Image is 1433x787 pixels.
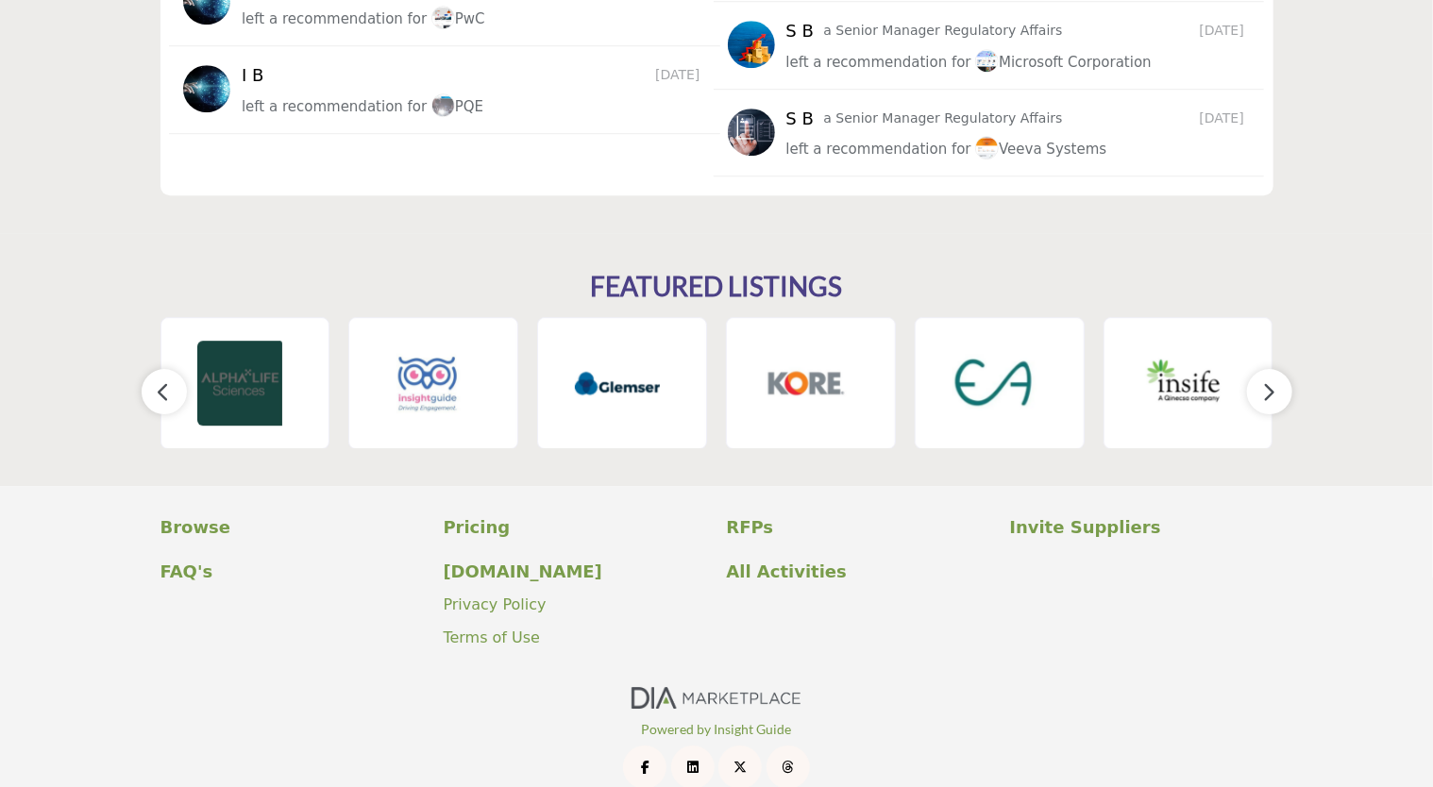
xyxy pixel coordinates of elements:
[632,687,801,708] img: No Site Logo
[824,109,1063,128] p: a Senior Manager Regulatory Affairs
[431,6,455,29] img: image
[1141,341,1226,426] img: Insife
[727,514,990,540] a: RFPs
[1200,109,1250,128] span: [DATE]
[764,341,849,426] img: KORE Connected Health
[242,98,427,115] span: left a recommendation for
[786,54,971,71] span: left a recommendation for
[197,341,282,426] img: AlphaLife Sciences
[728,109,775,156] img: avtar-image
[786,21,819,42] h5: S B
[431,10,485,27] span: PwC
[386,341,471,426] img: Insight Guide
[824,21,1063,41] p: a Senior Manager Regulatory Affairs
[431,8,485,31] a: imagePwC
[444,514,707,540] a: Pricing
[183,65,230,112] img: avtar-image
[1010,514,1273,540] a: Invite Suppliers
[642,721,792,737] a: Powered by Insight Guide
[160,514,424,540] a: Browse
[242,65,275,86] h5: I B
[444,628,541,646] a: Terms of Use
[1200,21,1250,41] span: [DATE]
[786,141,971,158] span: left a recommendation for
[431,93,455,117] img: image
[160,559,424,584] a: FAQ's
[444,595,547,613] a: Privacy Policy
[727,559,990,584] a: All Activities
[975,51,1152,75] a: imageMicrosoft Corporation
[728,21,775,68] img: avtar-image
[575,341,660,426] img: Glemser Technologies
[655,65,705,85] span: [DATE]
[975,136,999,159] img: image
[431,98,483,115] span: PQE
[953,341,1037,426] img: Dr. Ebeling & Assoc. GmbH
[444,559,707,584] a: [DOMAIN_NAME]
[975,49,999,73] img: image
[975,141,1106,158] span: Veeva Systems
[242,10,427,27] span: left a recommendation for
[975,54,1152,71] span: Microsoft Corporation
[431,95,483,119] a: imagePQE
[975,138,1106,161] a: imageVeeva Systems
[786,109,819,129] h5: S B
[591,271,843,303] h2: FEATURED LISTINGS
